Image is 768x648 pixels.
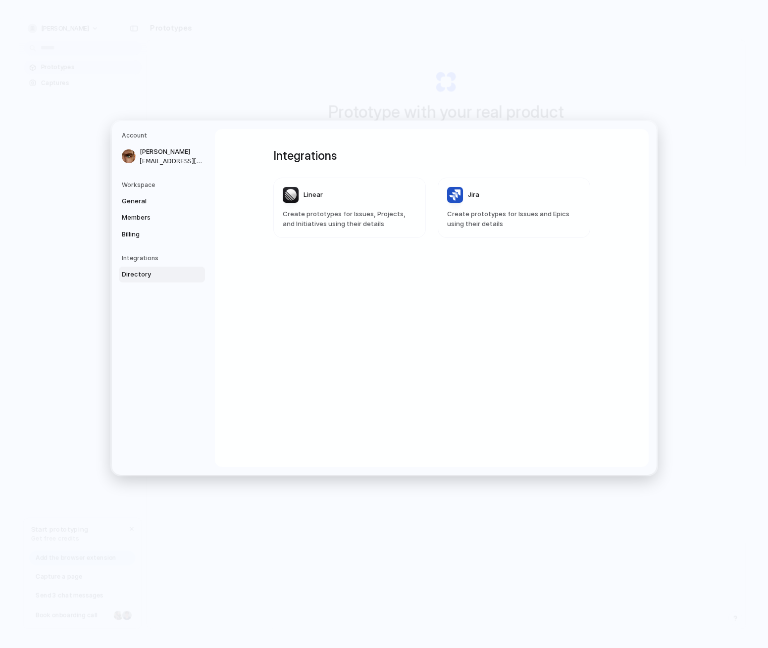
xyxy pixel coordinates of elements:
span: Billing [122,230,185,239]
span: Create prototypes for Issues and Epics using their details [447,209,581,229]
a: Members [119,210,205,226]
a: Billing [119,227,205,242]
span: Members [122,213,185,223]
a: General [119,193,205,209]
span: Create prototypes for Issues, Projects, and Initiatives using their details [283,209,416,229]
a: Directory [119,267,205,282]
span: Directory [122,270,185,279]
h5: Integrations [122,254,205,263]
a: [PERSON_NAME][EMAIL_ADDRESS][DOMAIN_NAME] [119,144,205,169]
span: Jira [468,190,479,200]
h5: Account [122,131,205,140]
h5: Workspace [122,181,205,189]
span: [EMAIL_ADDRESS][DOMAIN_NAME] [140,157,203,166]
span: Linear [304,190,323,200]
h1: Integrations [273,147,590,165]
span: [PERSON_NAME] [140,147,203,157]
span: General [122,196,185,206]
